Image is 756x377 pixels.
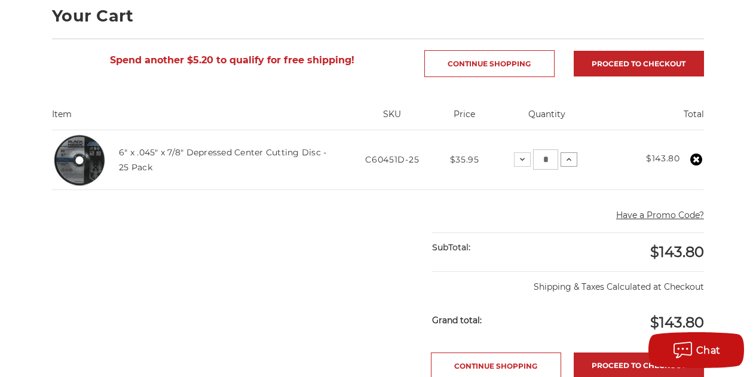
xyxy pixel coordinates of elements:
span: Spend another $5.20 to qualify for free shipping! [110,54,354,66]
th: Total [603,108,703,130]
strong: $143.80 [646,153,680,164]
button: Have a Promo Code? [616,209,704,222]
a: Continue Shopping [424,50,555,77]
th: Quantity [490,108,603,130]
th: SKU [345,108,439,130]
h1: Your Cart [52,8,704,24]
p: Shipping & Taxes Calculated at Checkout [432,271,703,293]
th: Item [52,108,345,130]
span: C60451D-25 [365,154,419,165]
span: $143.80 [650,314,704,331]
strong: Grand total: [432,315,482,326]
span: Chat [696,345,721,356]
input: 6" x .045" x 7/8" Depressed Center Cutting Disc - 25 Pack Quantity: [533,149,558,170]
img: 6" x .045" x 7/8" Depressed Center Type 27 Cut Off Wheel [52,133,106,187]
div: SubTotal: [432,233,568,262]
span: $35.95 [450,154,479,165]
a: Proceed to checkout [574,51,704,76]
a: 6" x .045" x 7/8" Depressed Center Cutting Disc - 25 Pack [119,147,326,172]
th: Price [439,108,490,130]
button: Chat [648,332,744,368]
span: $143.80 [650,243,704,260]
